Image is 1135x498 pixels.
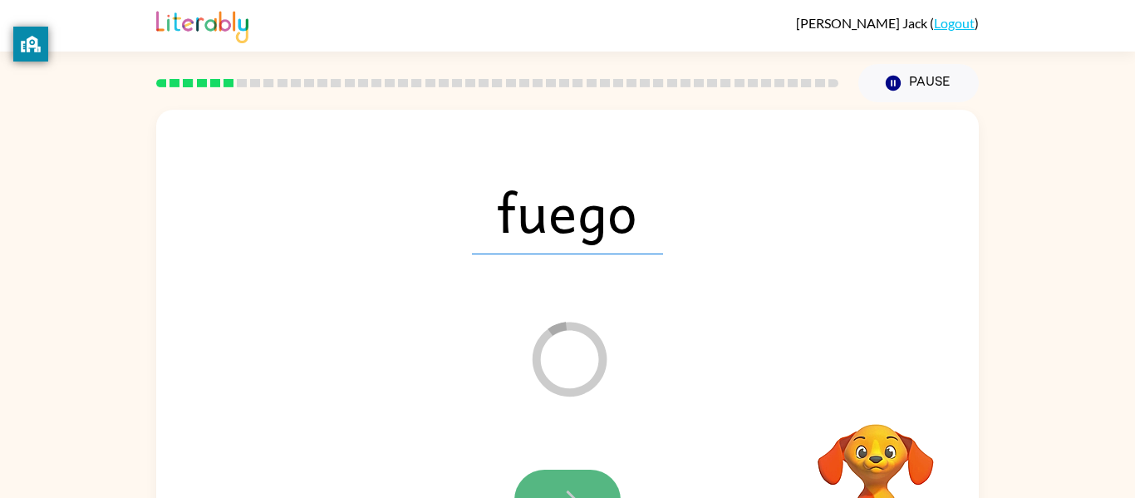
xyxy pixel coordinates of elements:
[796,15,930,31] span: [PERSON_NAME] Jack
[156,7,248,43] img: Literably
[13,27,48,62] button: privacy banner
[858,64,979,102] button: Pause
[934,15,975,31] a: Logout
[472,168,663,254] span: fuego
[796,15,979,31] div: ( )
